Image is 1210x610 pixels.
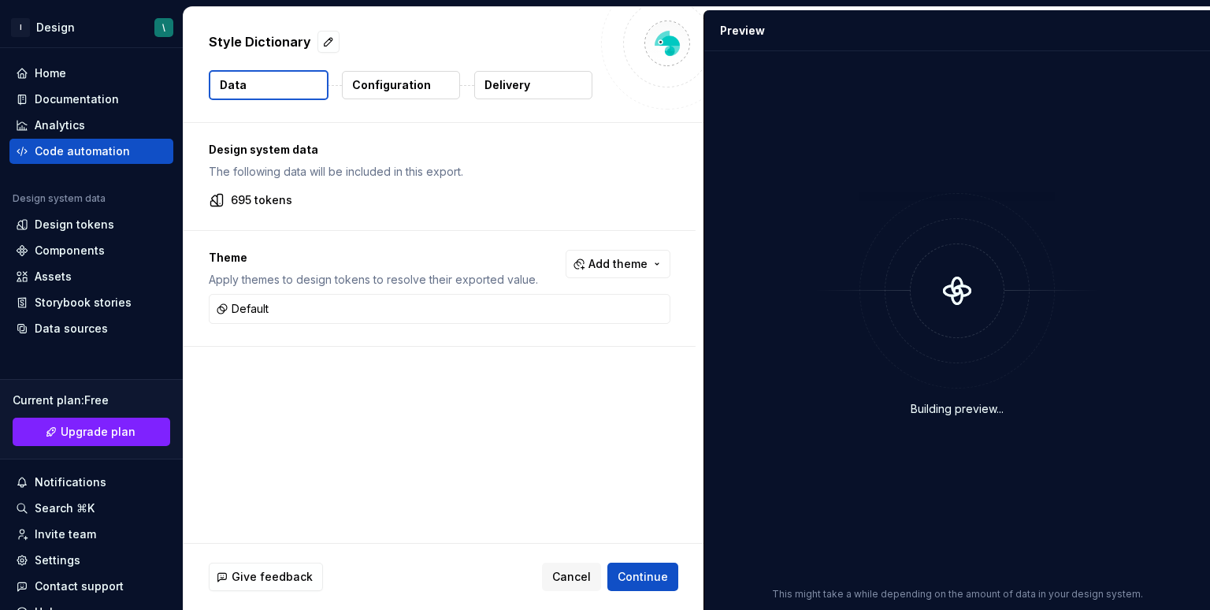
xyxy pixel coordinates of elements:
a: Assets [9,264,173,289]
div: Design [36,20,75,35]
div: Documentation [35,91,119,107]
a: Documentation [9,87,173,112]
div: Search ⌘K [35,500,95,516]
span: Give feedback [232,569,313,585]
button: Configuration [342,71,460,99]
p: The following data will be included in this export. [209,164,670,180]
div: Code automation [35,143,130,159]
a: Code automation [9,139,173,164]
a: Upgrade plan [13,418,170,446]
button: Cancel [542,563,601,591]
div: Settings [35,552,80,568]
div: Design tokens [35,217,114,232]
p: Theme [209,250,538,266]
div: Notifications [35,474,106,490]
p: Style Dictionary [209,32,311,51]
div: Analytics [35,117,85,133]
button: Notifications [9,470,173,495]
a: Home [9,61,173,86]
a: Storybook stories [9,290,173,315]
a: Design tokens [9,212,173,237]
span: Add theme [588,256,648,272]
p: This might take a while depending on the amount of data in your design system. [772,588,1143,601]
button: Contact support [9,574,173,599]
a: Settings [9,548,173,573]
div: Contact support [35,578,124,594]
button: Add theme [566,250,670,278]
span: Continue [618,569,668,585]
div: Invite team [35,526,96,542]
button: IDesign\ [3,10,180,44]
div: Components [35,243,105,259]
p: 695 tokens [231,192,292,208]
div: I [11,18,30,37]
p: Delivery [484,77,530,93]
div: \ [162,21,165,34]
p: Configuration [352,77,431,93]
a: Data sources [9,316,173,341]
p: Design system data [209,142,670,158]
a: Invite team [9,522,173,547]
div: Home [35,65,66,81]
p: Apply themes to design tokens to resolve their exported value. [209,272,538,288]
button: Search ⌘K [9,496,173,521]
button: Give feedback [209,563,323,591]
div: Storybook stories [35,295,132,311]
div: Assets [35,269,72,285]
span: Upgrade plan [61,424,135,440]
div: Building preview... [911,401,1004,417]
button: Delivery [474,71,592,99]
div: Design system data [13,192,106,205]
div: Current plan : Free [13,392,170,408]
button: Continue [607,563,678,591]
div: Preview [720,23,765,39]
div: Data sources [35,321,108,337]
a: Analytics [9,113,173,138]
p: Data [220,77,247,93]
span: Cancel [552,569,591,585]
button: Data [209,70,328,100]
a: Components [9,238,173,263]
div: Default [216,301,269,317]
